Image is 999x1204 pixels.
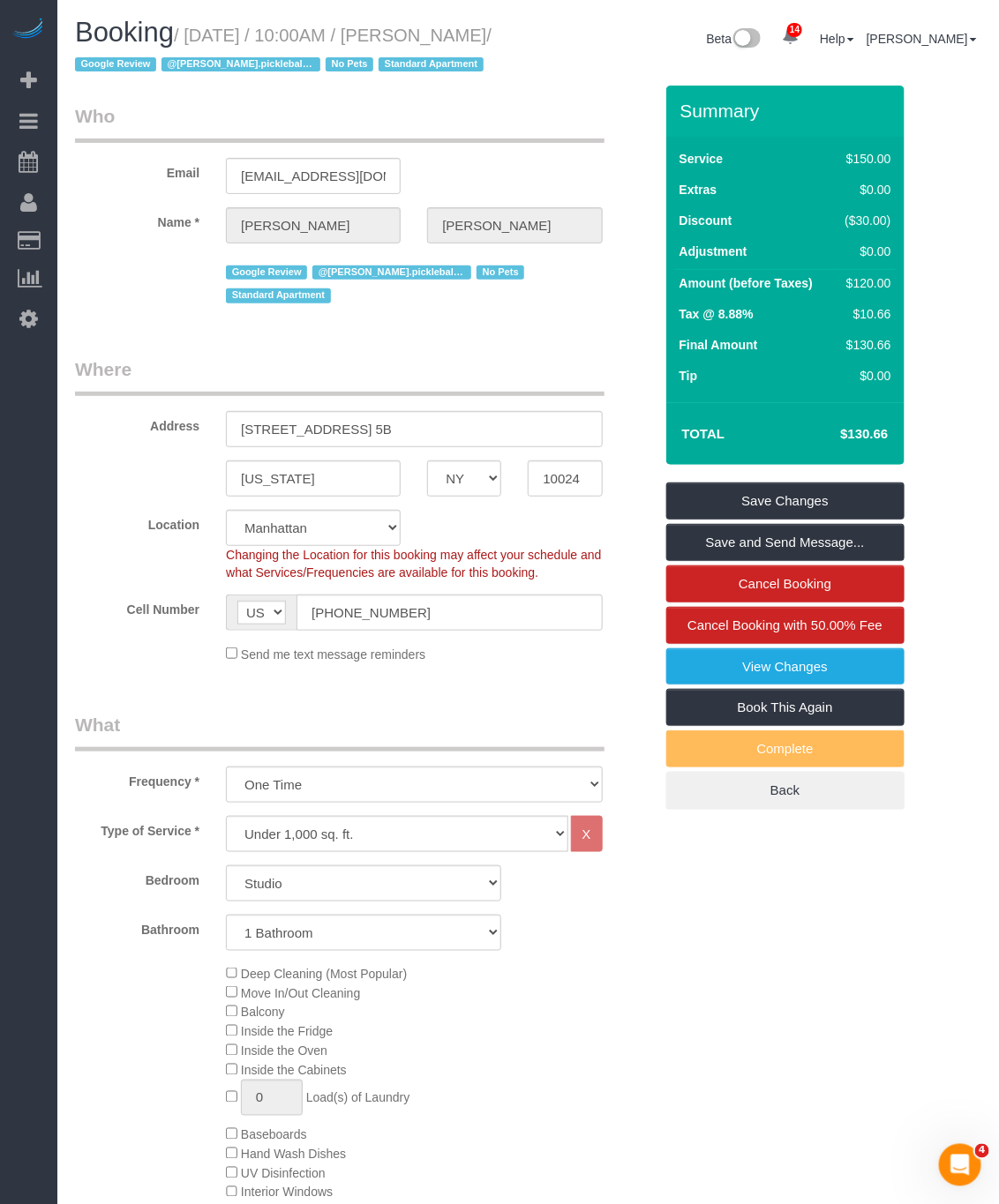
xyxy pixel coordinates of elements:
a: Help [820,32,854,46]
label: Service [680,150,724,168]
a: Book This Again [666,689,905,726]
span: Standard Apartment [379,57,484,71]
label: Amount (before Taxes) [680,274,813,292]
span: Hand Wash Dishes [241,1148,346,1162]
div: $10.66 [838,305,891,323]
label: Tip [680,367,698,385]
legend: Where [75,356,605,396]
legend: What [75,712,605,752]
h3: Summary [680,101,896,121]
input: Last Name [427,207,602,243]
label: Frequency * [62,767,213,790]
img: Automaid Logo [11,18,46,42]
label: Final Amount [680,336,758,354]
div: $150.00 [838,150,891,168]
span: Deep Cleaning (Most Popular) [241,967,407,981]
label: Email [62,158,213,182]
a: Cancel Booking with 50.00% Fee [666,607,905,644]
iframe: Intercom live chat [939,1144,981,1186]
div: $0.00 [838,243,891,260]
small: / [DATE] / 10:00AM / [PERSON_NAME] [75,26,492,75]
label: Bathroom [62,915,213,939]
label: Bedroom [62,865,213,889]
div: $0.00 [838,181,891,198]
label: Discount [680,212,732,229]
span: Google Review [75,57,156,71]
label: Adjustment [680,243,747,260]
label: Cell Number [62,595,213,618]
span: Cancel Booking with 50.00% Fee [687,617,883,632]
a: View Changes [666,648,905,685]
span: Balcony [241,1006,285,1020]
a: 14 [773,18,807,56]
h4: $130.66 [787,427,888,442]
span: UV Disinfection [241,1167,326,1181]
a: Beta [707,32,762,46]
input: Email [226,158,401,194]
span: @[PERSON_NAME].pickleball - coupon [161,57,320,71]
a: Save and Send Message... [666,524,905,561]
div: $0.00 [838,367,891,385]
span: Send me text message reminders [241,647,425,662]
label: Type of Service * [62,816,213,840]
a: Cancel Booking [666,565,905,602]
input: City [226,460,401,497]
span: Interior Windows [241,1185,333,1200]
label: Extras [680,181,717,198]
span: Google Review [226,265,307,280]
span: 4 [975,1144,989,1158]
div: $120.00 [838,274,891,292]
strong: Total [682,426,725,441]
input: Zip Code [528,460,602,497]
a: Back [666,772,905,809]
span: Standard Apartment [226,288,331,303]
label: Address [62,411,213,435]
label: Name * [62,207,213,231]
span: Booking [75,17,174,48]
span: Inside the Fridge [241,1025,333,1039]
div: $130.66 [838,336,891,354]
span: Baseboards [241,1128,307,1142]
input: First Name [226,207,401,243]
span: No Pets [477,265,524,280]
div: ($30.00) [838,212,891,229]
span: Changing the Location for this booking may affect your schedule and what Services/Frequencies are... [226,548,601,580]
input: Cell Number [297,595,602,631]
a: Save Changes [666,482,905,520]
span: Inside the Cabinets [241,1064,347,1078]
span: Load(s) of Laundry [306,1091,410,1105]
img: New interface [732,28,761,51]
span: Inside the Oven [241,1044,327,1058]
label: Location [62,510,213,534]
span: @[PERSON_NAME].pickleball - coupon [312,265,471,280]
label: Tax @ 8.88% [680,305,754,323]
span: No Pets [326,57,373,71]
span: 14 [787,23,802,37]
legend: Who [75,103,605,143]
span: Move In/Out Cleaning [241,986,360,1000]
a: [PERSON_NAME] [867,32,977,46]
